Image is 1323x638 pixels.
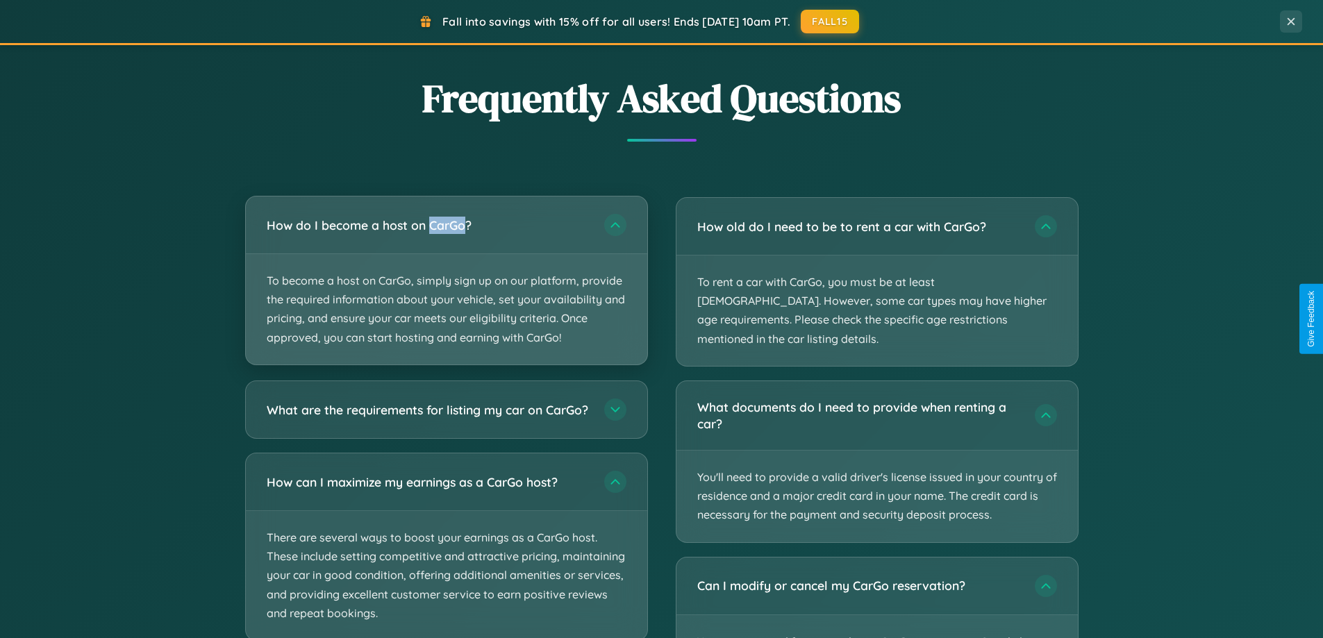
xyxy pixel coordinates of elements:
h3: What documents do I need to provide when renting a car? [697,398,1021,433]
h3: How old do I need to be to rent a car with CarGo? [697,218,1021,235]
p: To become a host on CarGo, simply sign up on our platform, provide the required information about... [246,254,647,364]
h3: What are the requirements for listing my car on CarGo? [267,401,590,418]
div: Give Feedback [1306,291,1316,347]
h3: How do I become a host on CarGo? [267,217,590,234]
p: To rent a car with CarGo, you must be at least [DEMOGRAPHIC_DATA]. However, some car types may ha... [676,255,1078,366]
button: FALL15 [801,10,859,33]
h3: Can I modify or cancel my CarGo reservation? [697,577,1021,594]
h3: How can I maximize my earnings as a CarGo host? [267,473,590,490]
h2: Frequently Asked Questions [245,72,1079,125]
span: Fall into savings with 15% off for all users! Ends [DATE] 10am PT. [442,15,790,28]
p: You'll need to provide a valid driver's license issued in your country of residence and a major c... [676,451,1078,542]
